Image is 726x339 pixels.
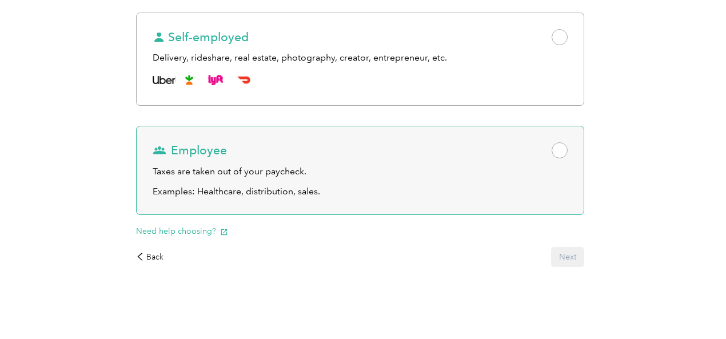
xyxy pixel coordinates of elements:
div: Delivery, rideshare, real estate, photography, creator, entrepreneur, etc. [153,51,568,65]
span: Self-employed [153,29,249,45]
span: Employee [153,142,227,158]
div: Back [136,251,163,263]
div: Taxes are taken out of your paycheck. [153,165,568,179]
p: Examples: Healthcare, distribution, sales. [153,185,568,199]
button: Need help choosing? [136,225,228,237]
iframe: Everlance-gr Chat Button Frame [662,275,726,339]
